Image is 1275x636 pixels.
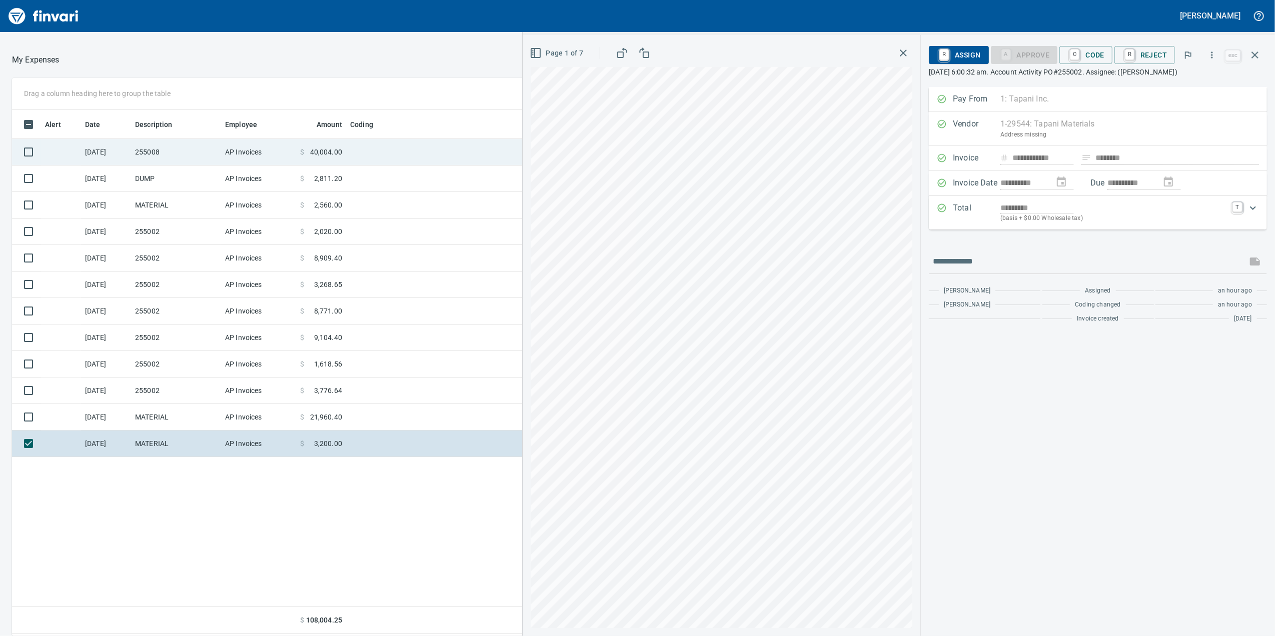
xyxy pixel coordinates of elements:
span: 2,811.20 [314,173,342,183]
td: [DATE] [81,404,131,430]
span: 9,104.40 [314,332,342,342]
span: Reject [1122,46,1167,63]
td: 255002 [131,324,221,351]
span: Page 1 of 7 [532,47,583,59]
span: Coding changed [1075,300,1120,310]
td: [DATE] [81,430,131,457]
td: [DATE] [81,218,131,245]
td: AP Invoices [221,139,296,165]
td: AP Invoices [221,430,296,457]
nav: breadcrumb [12,54,60,66]
span: [PERSON_NAME] [944,300,990,310]
td: AP Invoices [221,218,296,245]
span: $ [300,412,304,422]
p: Drag a column heading here to group the table [24,88,171,98]
td: 255002 [131,218,221,245]
span: [DATE] [1234,314,1252,324]
p: My Expenses [12,54,60,66]
span: $ [300,359,304,369]
td: 255002 [131,298,221,324]
span: $ [300,147,304,157]
img: Finvari [6,4,81,28]
td: 255008 [131,139,221,165]
td: [DATE] [81,377,131,404]
span: Alert [45,118,61,130]
span: Date [85,118,101,130]
span: Alert [45,118,74,130]
td: AP Invoices [221,192,296,218]
span: Coding [350,118,373,130]
span: 21,960.40 [310,412,342,422]
span: Assign [937,46,980,63]
div: Expand [929,196,1267,229]
span: This records your message into the invoice and notifies anyone mentioned [1243,249,1267,273]
span: $ [300,306,304,316]
td: 255002 [131,351,221,377]
td: AP Invoices [221,165,296,192]
span: Coding [350,118,386,130]
div: Coding Required [991,50,1058,58]
span: Code [1067,46,1104,63]
a: R [1125,49,1134,60]
span: $ [300,200,304,210]
td: AP Invoices [221,404,296,430]
td: [DATE] [81,271,131,298]
td: [DATE] [81,298,131,324]
span: $ [300,332,304,342]
span: $ [300,226,304,236]
td: [DATE] [81,351,131,377]
td: AP Invoices [221,271,296,298]
span: 3,268.65 [314,279,342,289]
p: Total [953,202,1000,223]
span: Description [135,118,186,130]
span: 1,618.56 [314,359,342,369]
h5: [PERSON_NAME] [1180,10,1240,21]
span: $ [300,385,304,395]
span: Employee [225,118,270,130]
span: 8,909.40 [314,253,342,263]
td: MATERIAL [131,430,221,457]
button: Flag [1177,44,1199,66]
button: RReject [1114,46,1175,64]
span: 108,004.25 [306,615,342,625]
td: [DATE] [81,324,131,351]
span: $ [300,279,304,289]
td: AP Invoices [221,324,296,351]
td: AP Invoices [221,377,296,404]
button: CCode [1059,46,1112,64]
button: [PERSON_NAME] [1178,8,1243,23]
span: Assigned [1085,286,1110,296]
span: 3,200.00 [314,438,342,448]
a: C [1070,49,1079,60]
td: AP Invoices [221,351,296,377]
td: MATERIAL [131,192,221,218]
span: Description [135,118,173,130]
span: 2,020.00 [314,226,342,236]
a: R [939,49,949,60]
a: esc [1225,50,1240,61]
span: 40,004.00 [310,147,342,157]
td: AP Invoices [221,245,296,271]
span: an hour ago [1218,300,1252,310]
td: MATERIAL [131,404,221,430]
span: [PERSON_NAME] [944,286,990,296]
span: 8,771.00 [314,306,342,316]
td: DUMP [131,165,221,192]
span: 2,560.00 [314,200,342,210]
span: Amount [304,118,342,130]
td: AP Invoices [221,298,296,324]
span: $ [300,253,304,263]
span: 3,776.64 [314,385,342,395]
td: [DATE] [81,192,131,218]
span: $ [300,438,304,448]
td: 255002 [131,377,221,404]
span: an hour ago [1218,286,1252,296]
button: More [1201,44,1223,66]
span: Invoice created [1077,314,1119,324]
td: 255002 [131,271,221,298]
span: Amount [317,118,342,130]
td: [DATE] [81,245,131,271]
span: Employee [225,118,257,130]
span: $ [300,615,304,625]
